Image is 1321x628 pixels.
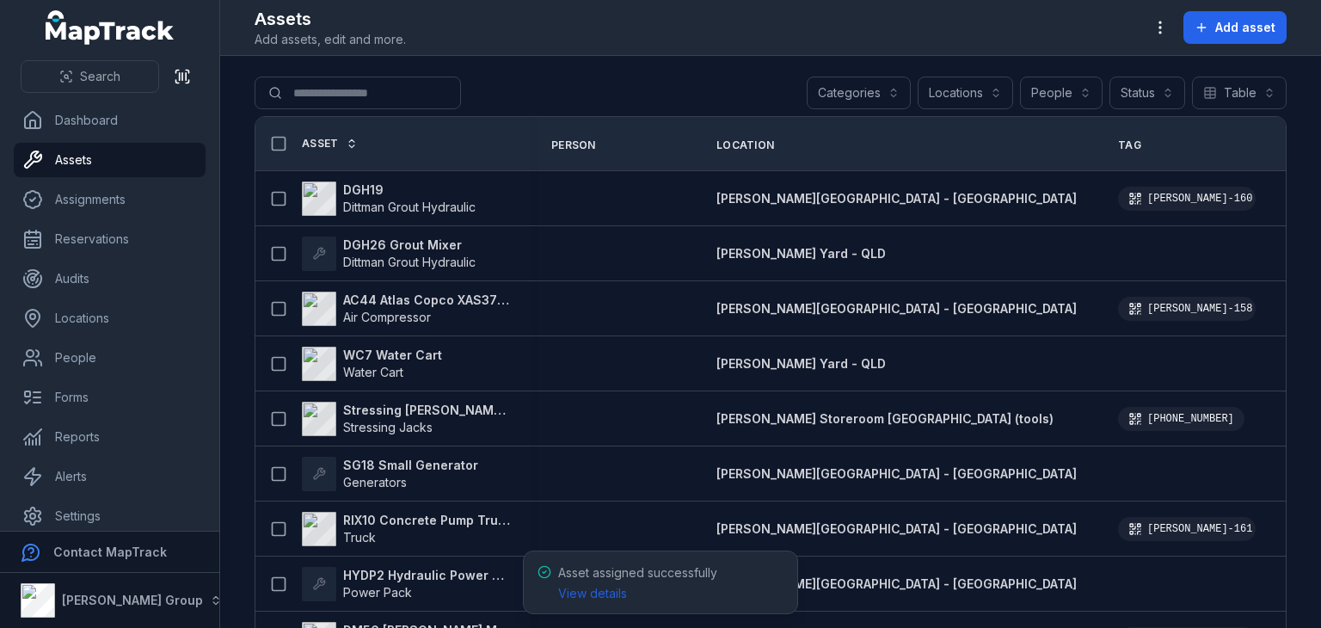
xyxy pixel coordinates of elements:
[343,475,407,489] span: Generators
[302,512,510,546] a: RIX10 Concrete Pump TruckTruck
[716,245,886,262] a: [PERSON_NAME] Yard - QLD
[343,255,476,269] span: Dittman Grout Hydraulic
[53,545,167,559] strong: Contact MapTrack
[343,585,412,600] span: Power Pack
[716,410,1054,428] a: [PERSON_NAME] Storeroom [GEOGRAPHIC_DATA] (tools)
[716,246,886,261] span: [PERSON_NAME] Yard - QLD
[343,567,510,584] strong: HYDP2 Hydraulic Power Pack
[1118,139,1141,152] span: Tag
[716,521,1077,536] span: [PERSON_NAME][GEOGRAPHIC_DATA] - [GEOGRAPHIC_DATA]
[302,402,510,436] a: Stressing [PERSON_NAME] 26-150tStressing Jacks
[302,567,510,601] a: HYDP2 Hydraulic Power PackPower Pack
[1215,19,1275,36] span: Add asset
[343,182,476,199] strong: DGH19
[46,10,175,45] a: MapTrack
[21,60,159,93] button: Search
[302,347,442,381] a: WC7 Water CartWater Cart
[343,200,476,214] span: Dittman Grout Hydraulic
[14,222,206,256] a: Reservations
[302,457,478,491] a: SG18 Small GeneratorGenerators
[14,301,206,336] a: Locations
[1109,77,1185,109] button: Status
[716,411,1054,426] span: [PERSON_NAME] Storeroom [GEOGRAPHIC_DATA] (tools)
[302,237,476,271] a: DGH26 Grout MixerDittman Grout Hydraulic
[716,466,1077,481] span: [PERSON_NAME][GEOGRAPHIC_DATA] - [GEOGRAPHIC_DATA]
[716,355,886,372] a: [PERSON_NAME] Yard - QLD
[716,576,1077,591] span: [PERSON_NAME][GEOGRAPHIC_DATA] - [GEOGRAPHIC_DATA]
[918,77,1013,109] button: Locations
[62,593,203,607] strong: [PERSON_NAME] Group
[716,191,1077,206] span: [PERSON_NAME][GEOGRAPHIC_DATA] - [GEOGRAPHIC_DATA]
[14,499,206,533] a: Settings
[1192,77,1287,109] button: Table
[716,576,1077,593] a: [PERSON_NAME][GEOGRAPHIC_DATA] - [GEOGRAPHIC_DATA]
[14,143,206,177] a: Assets
[14,459,206,494] a: Alerts
[14,341,206,375] a: People
[1183,11,1287,44] button: Add asset
[1118,407,1244,431] div: [PHONE_NUMBER]
[716,465,1077,483] a: [PERSON_NAME][GEOGRAPHIC_DATA] - [GEOGRAPHIC_DATA]
[343,420,433,434] span: Stressing Jacks
[716,300,1077,317] a: [PERSON_NAME][GEOGRAPHIC_DATA] - [GEOGRAPHIC_DATA]
[302,182,476,216] a: DGH19Dittman Grout Hydraulic
[302,292,510,326] a: AC44 Atlas Copco XAS375TAAir Compressor
[14,103,206,138] a: Dashboard
[14,182,206,217] a: Assignments
[716,190,1077,207] a: [PERSON_NAME][GEOGRAPHIC_DATA] - [GEOGRAPHIC_DATA]
[1020,77,1103,109] button: People
[14,380,206,415] a: Forms
[343,457,478,474] strong: SG18 Small Generator
[343,347,442,364] strong: WC7 Water Cart
[807,77,911,109] button: Categories
[343,530,376,545] span: Truck
[302,137,339,151] span: Asset
[343,365,403,379] span: Water Cart
[1118,187,1256,211] div: [PERSON_NAME]-160
[558,565,717,600] span: Asset assigned successfully
[343,292,510,309] strong: AC44 Atlas Copco XAS375TA
[255,31,406,48] span: Add assets, edit and more.
[1118,297,1256,321] div: [PERSON_NAME]-158
[343,512,510,529] strong: RIX10 Concrete Pump Truck
[716,139,774,152] span: Location
[1118,517,1256,541] div: [PERSON_NAME]-161
[716,356,886,371] span: [PERSON_NAME] Yard - QLD
[80,68,120,85] span: Search
[716,301,1077,316] span: [PERSON_NAME][GEOGRAPHIC_DATA] - [GEOGRAPHIC_DATA]
[551,139,596,152] span: Person
[343,310,431,324] span: Air Compressor
[14,420,206,454] a: Reports
[716,520,1077,538] a: [PERSON_NAME][GEOGRAPHIC_DATA] - [GEOGRAPHIC_DATA]
[302,137,358,151] a: Asset
[343,402,510,419] strong: Stressing [PERSON_NAME] 26-150t
[255,7,406,31] h2: Assets
[14,262,206,296] a: Audits
[343,237,476,254] strong: DGH26 Grout Mixer
[558,585,627,602] a: View details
